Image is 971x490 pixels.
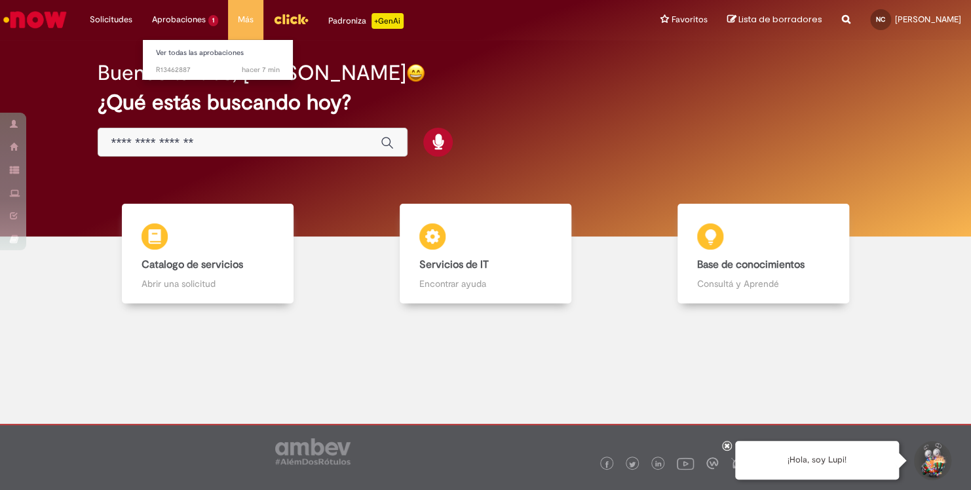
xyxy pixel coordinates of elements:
[98,91,874,114] h2: ¿Qué estás buscando hoy?
[406,64,425,83] img: happy-face.png
[706,457,718,469] img: logo_footer_workplace.png
[697,258,805,271] b: Base de conocimientos
[142,277,274,290] p: Abrir una solicitud
[142,39,294,81] ul: Aprobaciones
[895,14,961,25] span: [PERSON_NAME]
[275,438,351,464] img: logo_footer_ambev_rotulo_gray.png
[672,13,708,26] span: Favoritos
[603,461,610,468] img: logo_footer_facebook.png
[208,15,218,26] span: 1
[347,204,624,304] a: Servicios de IT Encontrar ayuda
[98,62,406,85] h2: Buenas tardes, [PERSON_NAME]
[419,258,489,271] b: Servicios de IT
[143,46,293,60] a: Ver todas las aprobaciones
[727,14,822,26] a: Lista de borradores
[142,258,243,271] b: Catalogo de servicios
[677,455,694,472] img: logo_footer_youtube.png
[152,13,206,26] span: Aprobaciones
[90,13,132,26] span: Solicitudes
[735,441,899,480] div: ¡Hola, soy Lupi!
[655,461,662,468] img: logo_footer_linkedin.png
[273,9,309,29] img: click_logo_yellow_360x200.png
[143,63,293,77] a: Abrir R13462887 :
[876,15,885,24] span: NC
[738,13,822,26] span: Lista de borradores
[371,13,404,29] p: +GenAi
[69,204,347,304] a: Catalogo de servicios Abrir una solicitud
[697,277,829,290] p: Consultá y Aprendé
[624,204,902,304] a: Base de conocimientos Consultá y Aprendé
[419,277,552,290] p: Encontrar ayuda
[156,65,280,75] span: R13462887
[731,457,742,469] img: logo_footer_naosei.png
[242,65,280,75] span: hacer 7 min
[1,7,69,33] img: ServiceNow
[238,13,254,26] span: Más
[629,461,636,468] img: logo_footer_twitter.png
[328,13,404,29] div: Padroniza
[912,441,951,480] button: Iniciar conversación de soporte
